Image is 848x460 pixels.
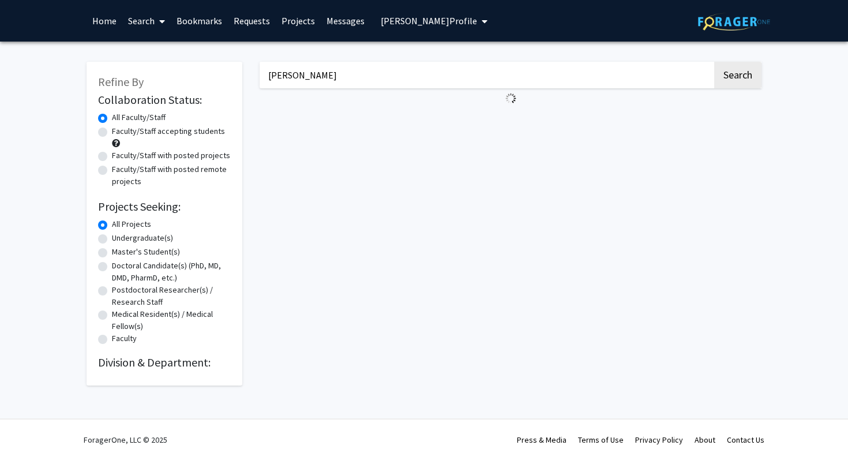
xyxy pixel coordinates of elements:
a: Privacy Policy [635,435,683,445]
div: ForagerOne, LLC © 2025 [84,420,167,460]
a: Contact Us [727,435,764,445]
nav: Page navigation [260,109,761,135]
a: Projects [276,1,321,41]
label: Faculty/Staff with posted projects [112,149,230,162]
a: Home [87,1,122,41]
a: Requests [228,1,276,41]
a: Bookmarks [171,1,228,41]
h2: Collaboration Status: [98,93,231,107]
input: Search Keywords [260,62,712,88]
label: Postdoctoral Researcher(s) / Research Staff [112,284,231,308]
label: Master's Student(s) [112,246,180,258]
label: Undergraduate(s) [112,232,173,244]
span: [PERSON_NAME] Profile [381,15,477,27]
a: Press & Media [517,435,566,445]
a: Search [122,1,171,41]
a: Messages [321,1,370,41]
span: Refine By [98,74,144,89]
h2: Division & Department: [98,356,231,369]
label: All Projects [112,218,151,230]
label: Faculty/Staff with posted remote projects [112,163,231,188]
button: Search [714,62,761,88]
label: Faculty/Staff accepting students [112,125,225,137]
h2: Projects Seeking: [98,200,231,214]
label: Faculty [112,332,137,345]
label: Medical Resident(s) / Medical Fellow(s) [112,308,231,332]
label: Doctoral Candidate(s) (PhD, MD, DMD, PharmD, etc.) [112,260,231,284]
label: All Faculty/Staff [112,111,166,124]
img: ForagerOne Logo [698,13,770,31]
img: Loading [501,88,521,109]
a: Terms of Use [578,435,624,445]
a: About [695,435,715,445]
